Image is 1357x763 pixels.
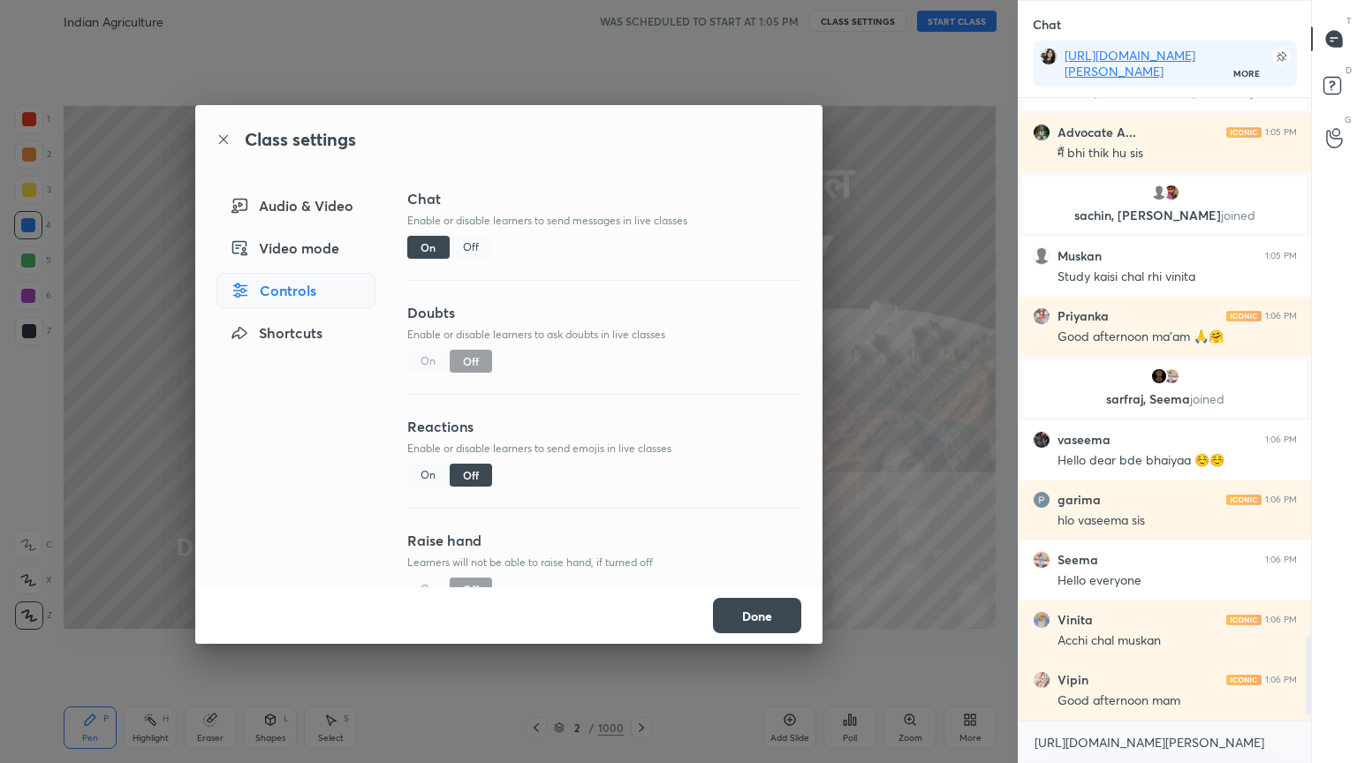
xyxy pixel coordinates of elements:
[1058,512,1297,530] div: hlo vaseema sis
[407,464,450,487] div: On
[407,188,801,209] h3: Chat
[1226,675,1262,685] img: iconic-light.a09c19a4.png
[407,555,801,570] p: Learners will not be able to raise hand, if turned off
[1226,615,1262,625] img: iconic-light.a09c19a4.png
[1033,247,1050,265] img: default.png
[407,416,801,437] h3: Reactions
[1033,671,1050,689] img: f28ed427aebd48f4bc5151155dbe1fcf.jpg
[1265,675,1297,685] div: 1:06 PM
[407,213,801,229] p: Enable or disable learners to send messages in live classes
[1058,308,1109,324] h6: Priyanka
[1150,367,1168,385] img: 274c62d563bc401a9eda1ac430d7fae8.jpg
[1058,452,1297,470] div: Hello dear bde bhaiyaa ☺️☺️
[1265,555,1297,565] div: 1:06 PM
[1058,692,1297,710] div: Good afternoon mam
[1033,491,1050,509] img: 3
[1058,492,1101,508] h6: garima
[1346,14,1352,27] p: T
[1058,329,1297,346] div: Good afternoon ma'am 🙏🤗
[1058,672,1088,688] h6: Vipin
[1226,311,1262,321] img: iconic-light.a09c19a4.png
[407,327,801,343] p: Enable or disable learners to ask doubts in live classes
[1233,67,1260,79] div: More
[1163,367,1180,385] img: 8ba0ebf649a24f27a7a6ab053662e309.jpg
[216,230,375,266] div: Video mode
[1019,98,1311,721] div: grid
[1033,431,1050,449] img: dafa044f15194ff490dd11781c7c086e.jpg
[1058,125,1136,140] h6: Advocate A...
[216,188,375,223] div: Audio & Video
[216,315,375,351] div: Shortcuts
[407,302,801,323] h3: Doubts
[1058,612,1093,628] h6: Vinita
[245,126,356,153] h2: Class settings
[216,273,375,308] div: Controls
[407,441,801,457] p: Enable or disable learners to send emojis in live classes
[1033,611,1050,629] img: f553c3e155cb4479b49bcbdac5089616.jpg
[1265,495,1297,505] div: 1:06 PM
[1265,311,1297,321] div: 1:06 PM
[1221,207,1255,223] span: joined
[1058,248,1102,264] h6: Muskan
[1033,551,1050,569] img: 8ba0ebf649a24f27a7a6ab053662e309.jpg
[1163,184,1180,201] img: bba35e7a6ae0415eb1168eeddfed2c57.jpg
[1058,145,1297,162] div: मैं bhi thik hu sis
[1034,208,1296,223] p: sachin, [PERSON_NAME]
[1019,1,1075,48] p: Chat
[1033,124,1050,141] img: 7d53beb2b6274784b34418eb7cd6c706.jpg
[407,236,450,259] div: On
[450,236,492,259] div: Off
[1226,495,1262,505] img: iconic-light.a09c19a4.png
[1226,127,1262,138] img: iconic-light.a09c19a4.png
[1065,47,1195,79] a: [URL][DOMAIN_NAME][PERSON_NAME]
[1265,434,1297,445] div: 1:06 PM
[1034,392,1296,406] p: sarfraj, Seema
[1265,251,1297,261] div: 1:05 PM
[450,464,492,487] div: Off
[1058,632,1297,650] div: Acchi chal muskan
[1058,572,1297,590] div: Hello everyone
[1345,113,1352,126] p: G
[713,598,801,633] button: Done
[1058,268,1297,286] div: Study kaisi chal rhi vinita
[1265,615,1297,625] div: 1:06 PM
[407,530,801,551] h3: Raise hand
[1058,432,1111,448] h6: vaseema
[1058,552,1098,568] h6: Seema
[1265,127,1297,138] div: 1:05 PM
[1346,64,1352,77] p: D
[1190,390,1224,407] span: joined
[1033,307,1050,325] img: 4d21a40b2a7748f9934fd9a17f76b7ad.jpg
[1034,85,1296,99] p: madhu, [PERSON_NAME], Poonam
[1150,184,1168,201] img: default.png
[1040,48,1058,65] img: 8e79206cb2144bb4a48e2b74f8c7e2db.jpg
